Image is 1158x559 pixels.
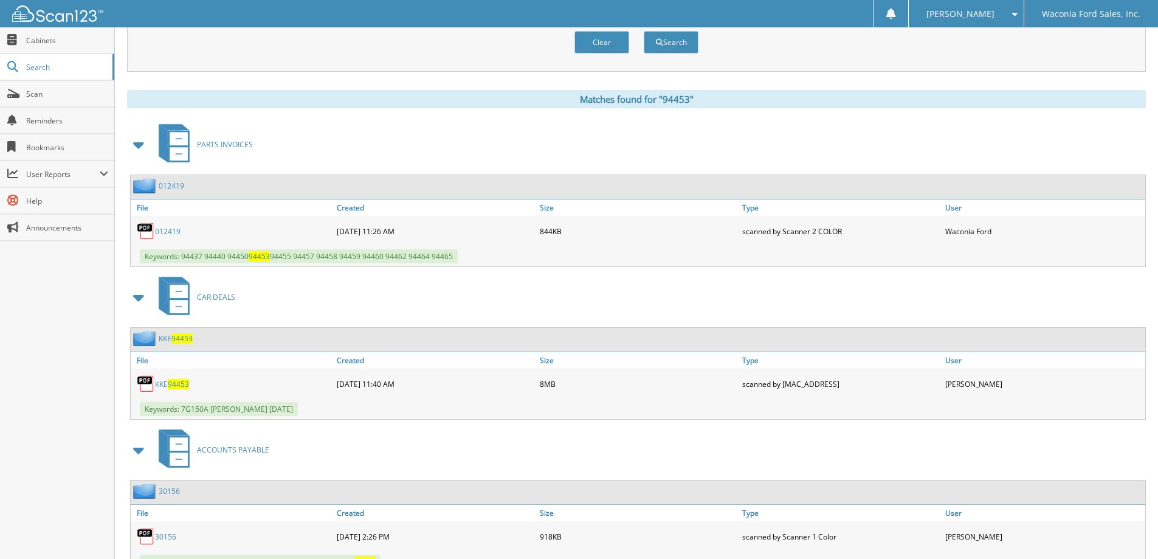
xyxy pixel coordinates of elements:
div: scanned by Scanner 2 COLOR [739,219,942,243]
a: 30156 [159,486,180,496]
span: Keywords: 7G150A [PERSON_NAME] [DATE] [140,402,298,416]
a: Type [739,505,942,521]
a: Size [537,200,740,216]
button: Search [644,31,698,54]
img: folder2.png [133,484,159,499]
span: Cabinets [26,35,108,46]
a: Size [537,505,740,521]
span: ACCOUNTS PAYABLE [197,445,269,455]
div: [DATE] 2:26 PM [334,524,537,549]
div: 918KB [537,524,740,549]
img: folder2.png [133,331,159,346]
span: 94453 [171,333,193,344]
span: CAR DEALS [197,292,235,302]
a: 012419 [159,181,184,191]
a: 012419 [155,226,181,237]
a: File [131,200,334,216]
a: Created [334,352,537,369]
a: PARTS INVOICES [151,120,253,168]
img: folder2.png [133,178,159,193]
div: [PERSON_NAME] [942,372,1145,396]
a: KKE94453 [155,379,189,389]
span: PARTS INVOICES [197,139,253,150]
a: Created [334,200,537,216]
a: User [942,505,1145,521]
a: User [942,200,1145,216]
div: 844KB [537,219,740,243]
button: Clear [574,31,629,54]
span: [PERSON_NAME] [926,10,994,18]
a: Created [334,505,537,521]
span: 94453 [168,379,189,389]
a: Type [739,200,942,216]
span: 94453 [249,251,270,262]
div: 8MB [537,372,740,396]
div: scanned by Scanner 1 Color [739,524,942,549]
span: Help [26,196,108,206]
span: Bookmarks [26,142,108,153]
div: scanned by [MAC_ADDRESS] [739,372,942,396]
a: File [131,352,334,369]
span: Waconia Ford Sales, Inc. [1042,10,1140,18]
span: Keywords: 94437 94440 94450 94455 94457 94458 94459 94460 94462 94464 94465 [140,249,458,263]
img: PDF.png [137,527,155,546]
div: [PERSON_NAME] [942,524,1145,549]
span: User Reports [26,169,100,179]
span: Search [26,62,106,72]
a: 30156 [155,532,176,542]
a: Type [739,352,942,369]
img: PDF.png [137,375,155,393]
a: User [942,352,1145,369]
a: CAR DEALS [151,273,235,321]
div: Matches found for "94453" [127,90,1146,108]
a: Size [537,352,740,369]
div: [DATE] 11:40 AM [334,372,537,396]
img: PDF.png [137,222,155,240]
img: scan123-logo-white.svg [12,5,103,22]
span: Scan [26,89,108,99]
span: Announcements [26,223,108,233]
a: KKE94453 [159,333,193,344]
iframe: Chat Widget [1097,501,1158,559]
a: ACCOUNTS PAYABLE [151,426,269,474]
a: File [131,505,334,521]
span: Reminders [26,116,108,126]
div: Waconia Ford [942,219,1145,243]
div: [DATE] 11:26 AM [334,219,537,243]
